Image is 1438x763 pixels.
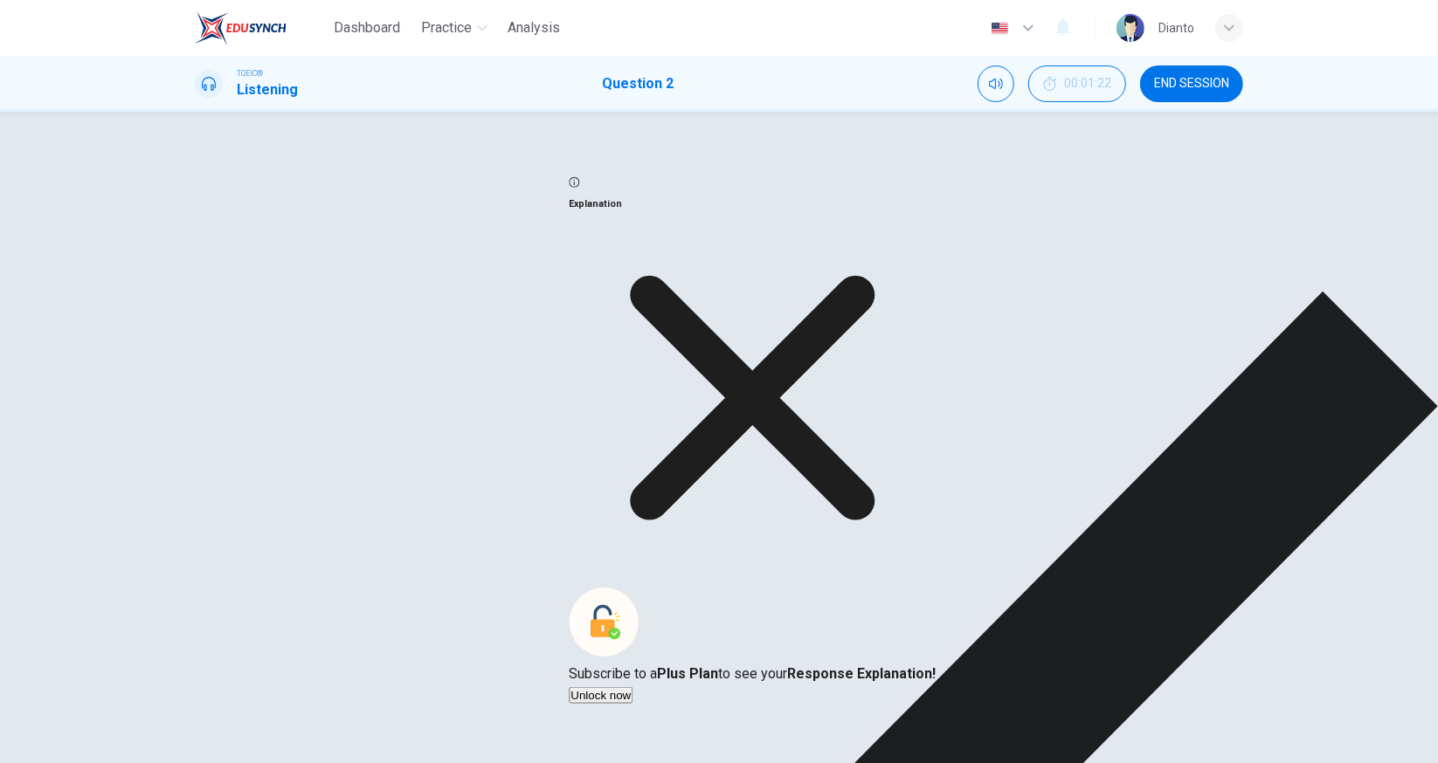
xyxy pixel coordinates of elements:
strong: Response Explanation! [787,665,936,682]
p: Subscribe to a to see your [569,663,936,684]
div: Mute [978,65,1014,102]
span: Dashboard [334,17,400,38]
span: TOEIC® [237,67,263,79]
h6: Explanation [569,194,936,215]
img: Profile picture [1117,14,1144,42]
span: Analysis [508,17,561,38]
button: Unlock now [569,687,633,704]
div: Hide [1028,65,1126,102]
span: END SESSION [1154,77,1229,91]
div: Dianto [1158,17,1194,38]
h1: Listening [237,79,298,100]
img: EduSynch logo [195,10,287,45]
strong: Plus Plan [657,665,718,682]
img: en [989,22,1011,35]
span: 00:01:22 [1064,77,1111,91]
h1: Question 2 [602,73,674,94]
span: Practice [421,17,472,38]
